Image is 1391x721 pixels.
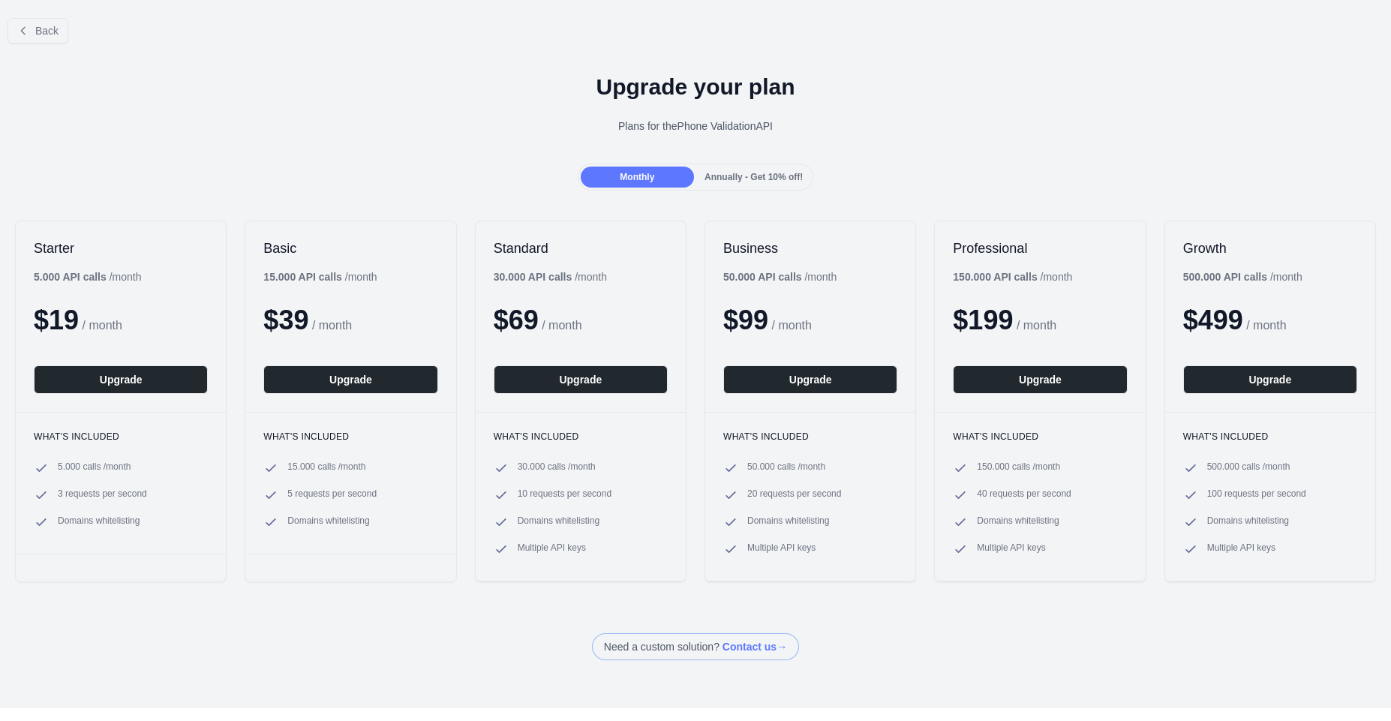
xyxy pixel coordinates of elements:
b: 30.000 API calls [494,271,572,283]
span: $ 99 [723,305,768,335]
span: $ 199 [953,305,1013,335]
h2: Professional [953,239,1127,257]
h2: Standard [494,239,668,257]
b: 150.000 API calls [953,271,1037,283]
span: $ 69 [494,305,539,335]
div: / month [953,269,1072,284]
div: / month [723,269,837,284]
div: / month [494,269,607,284]
b: 50.000 API calls [723,271,802,283]
h2: Business [723,239,897,257]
